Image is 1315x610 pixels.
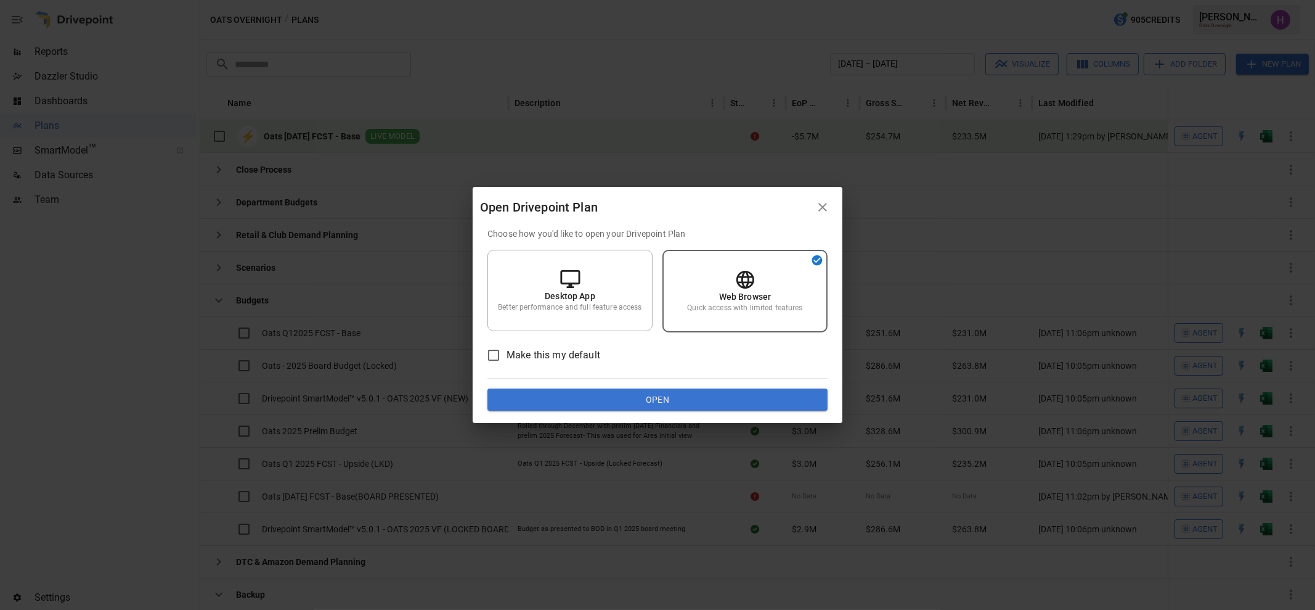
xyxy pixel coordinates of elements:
[687,303,802,313] p: Quick access with limited features
[545,290,595,302] p: Desktop App
[487,389,828,411] button: Open
[507,348,600,363] span: Make this my default
[498,302,641,313] p: Better performance and full feature access
[487,228,828,240] p: Choose how you'd like to open your Drivepoint Plan
[719,291,771,303] p: Web Browser
[480,197,810,217] div: Open Drivepoint Plan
